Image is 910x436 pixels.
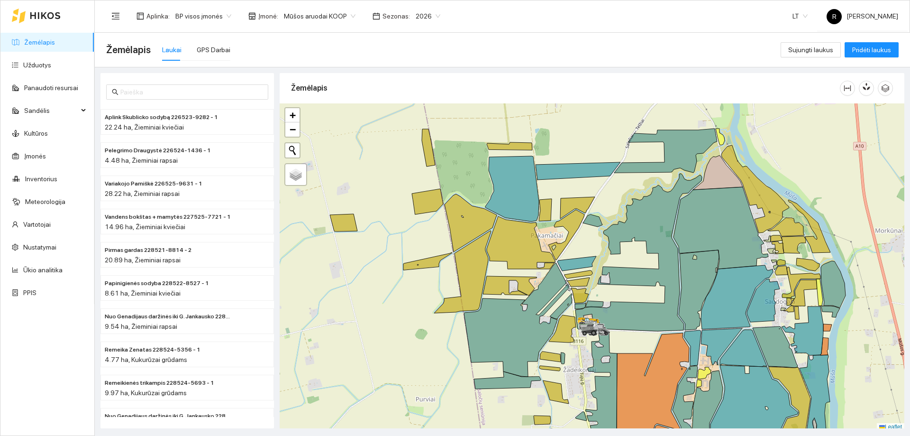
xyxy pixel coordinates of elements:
div: GPS Darbai [197,45,230,55]
span: R [832,9,837,24]
span: 9.54 ha, Žieminiai rapsai [105,323,177,330]
a: PPIS [23,289,36,297]
span: Sezonas : [382,11,410,21]
a: Layers [285,164,306,185]
span: Pridėti laukus [852,45,891,55]
span: Nuo Genadijaus daržinės iki G. Jankausko 228522-8527 - 4 [105,412,232,421]
span: Remeika Zenatas 228524-5356 - 1 [105,345,200,354]
span: Aplinka : [146,11,170,21]
span: calendar [373,12,380,20]
span: 20.89 ha, Žieminiai rapsai [105,256,181,264]
span: Remeikienės trikampis 228524-5693 - 1 [105,379,214,388]
a: Įmonės [24,152,46,160]
a: Pridėti laukus [845,46,899,54]
span: Žemėlapis [106,42,151,57]
a: Užduotys [23,61,51,69]
a: Žemėlapis [24,38,55,46]
a: Leaflet [879,424,902,430]
input: Paieška [120,87,263,97]
div: Laukai [162,45,182,55]
button: Pridėti laukus [845,42,899,57]
span: 4.48 ha, Žieminiai rapsai [105,157,178,164]
a: Kultūros [24,130,48,137]
button: menu-fold [106,7,125,26]
span: Sandėlis [24,101,78,120]
span: 4.77 ha, Kukurūzai grūdams [105,356,187,363]
span: Pelegrimo Draugystė 226524-1436 - 1 [105,146,211,155]
span: 8.61 ha, Žieminiai kviečiai [105,289,181,297]
span: 9.97 ha, Kukurūzai grūdams [105,389,187,397]
span: [PERSON_NAME] [827,12,898,20]
a: Vartotojai [23,221,51,228]
span: − [290,123,296,135]
span: Pirmas gardas 228521-8814 - 2 [105,246,191,255]
div: Žemėlapis [291,74,840,102]
span: 22.24 ha, Žieminiai kviečiai [105,123,184,131]
span: layout [136,12,144,20]
span: column-width [840,84,855,92]
a: Meteorologija [25,198,65,205]
span: shop [248,12,256,20]
a: Nustatymai [23,243,56,251]
span: Nuo Genadijaus daržinės iki G. Jankausko 228522-8527 - 2 [105,312,232,321]
span: BP visos įmonės [175,9,231,23]
span: 28.22 ha, Žieminiai rapsai [105,190,180,197]
a: Zoom in [285,108,300,122]
span: 2026 [416,9,440,23]
a: Ūkio analitika [23,266,63,274]
span: LT [792,9,808,23]
button: Sujungti laukus [781,42,841,57]
a: Panaudoti resursai [24,84,78,92]
span: + [290,109,296,121]
span: Įmonė : [258,11,278,21]
span: Sujungti laukus [788,45,833,55]
a: Inventorius [25,175,57,183]
span: search [112,89,118,95]
a: Sujungti laukus [781,46,841,54]
button: Initiate a new search [285,143,300,158]
span: menu-fold [111,12,120,20]
span: 14.96 ha, Žieminiai kviečiai [105,223,185,231]
button: column-width [840,81,855,96]
span: Mūšos aruodai KOOP [284,9,355,23]
span: Variakojo Pamiškė 226525-9631 - 1 [105,179,202,188]
span: Papinigienės sodyba 228522-8527 - 1 [105,279,209,288]
span: Vandens bokštas + mamytės 227525-7721 - 1 [105,213,231,222]
a: Zoom out [285,122,300,137]
span: Aplink Skublicko sodybą 226523-9282 - 1 [105,113,218,122]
